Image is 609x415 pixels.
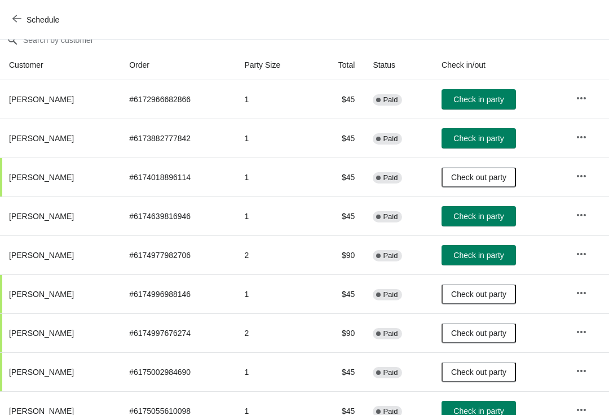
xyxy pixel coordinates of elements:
td: 1 [235,352,314,391]
td: $45 [314,196,364,235]
button: Check out party [442,362,516,382]
button: Check in party [442,128,516,148]
span: Schedule [27,15,59,24]
span: [PERSON_NAME] [9,290,74,299]
span: Check out party [451,173,506,182]
span: [PERSON_NAME] [9,368,74,377]
td: $45 [314,274,364,313]
span: [PERSON_NAME] [9,173,74,182]
span: Paid [383,290,398,299]
th: Party Size [235,50,314,80]
span: Paid [383,251,398,260]
td: $90 [314,235,364,274]
th: Total [314,50,364,80]
td: 1 [235,80,314,119]
span: Paid [383,134,398,143]
td: $45 [314,158,364,196]
td: 1 [235,196,314,235]
td: # 6174977982706 [120,235,235,274]
td: $45 [314,80,364,119]
td: # 6174639816946 [120,196,235,235]
span: Paid [383,329,398,338]
td: # 6175002984690 [120,352,235,391]
th: Status [364,50,433,80]
button: Check out party [442,167,516,187]
td: 1 [235,158,314,196]
span: Paid [383,212,398,221]
td: # 6174018896114 [120,158,235,196]
td: # 6172966682866 [120,80,235,119]
td: $45 [314,352,364,391]
span: Check in party [453,212,504,221]
span: Paid [383,95,398,104]
td: 2 [235,235,314,274]
input: Search by customer [23,30,609,50]
button: Check in party [442,206,516,226]
td: # 6173882777842 [120,119,235,158]
td: # 6174997676274 [120,313,235,352]
button: Check in party [442,245,516,265]
button: Check out party [442,323,516,343]
span: [PERSON_NAME] [9,212,74,221]
button: Check in party [442,89,516,110]
td: 1 [235,274,314,313]
td: 2 [235,313,314,352]
th: Order [120,50,235,80]
span: Check in party [453,251,504,260]
span: Check out party [451,290,506,299]
span: [PERSON_NAME] [9,329,74,338]
span: Paid [383,173,398,182]
span: [PERSON_NAME] [9,95,74,104]
button: Schedule [6,10,68,30]
button: Check out party [442,284,516,304]
td: 1 [235,119,314,158]
span: Check out party [451,329,506,338]
td: $90 [314,313,364,352]
span: [PERSON_NAME] [9,134,74,143]
span: Check out party [451,368,506,377]
td: # 6174996988146 [120,274,235,313]
span: Paid [383,368,398,377]
td: $45 [314,119,364,158]
span: Check in party [453,134,504,143]
span: [PERSON_NAME] [9,251,74,260]
span: Check in party [453,95,504,104]
th: Check in/out [433,50,567,80]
